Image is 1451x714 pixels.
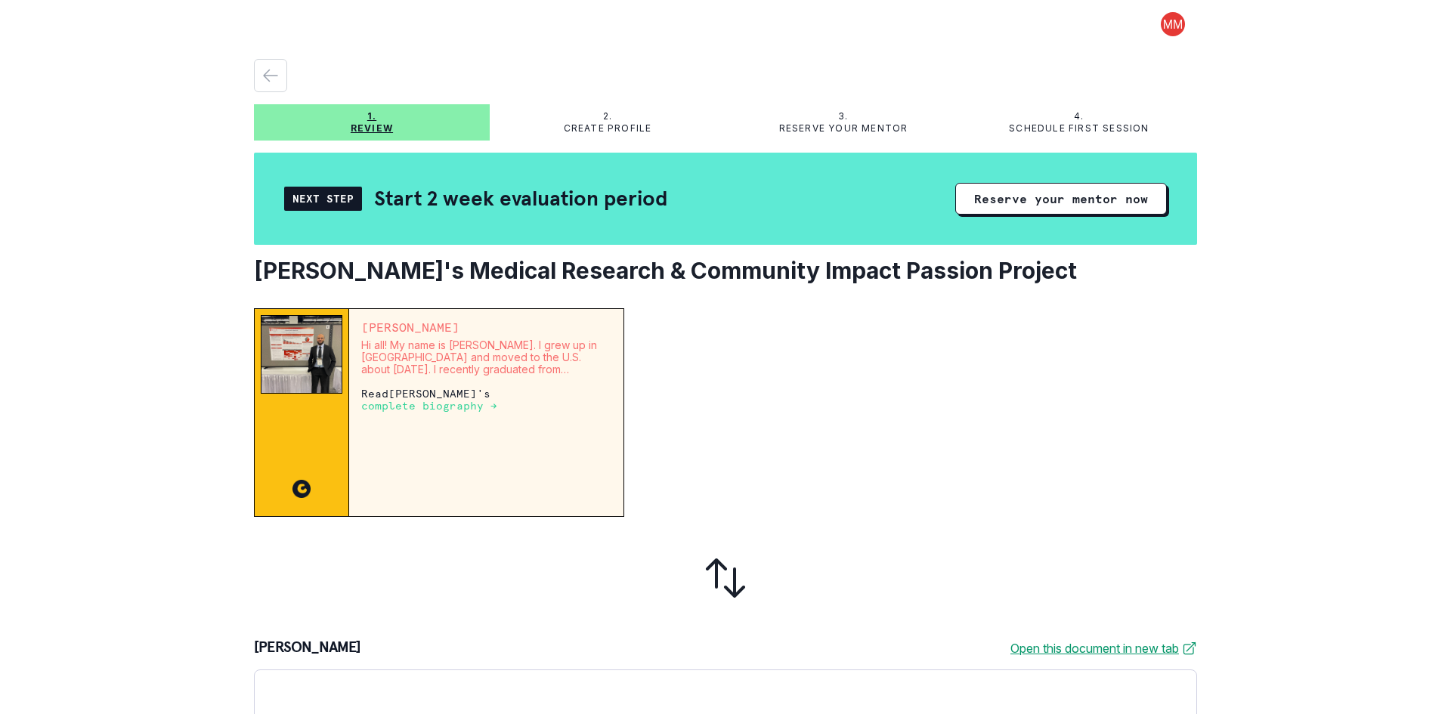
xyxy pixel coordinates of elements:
[367,110,376,122] p: 1.
[361,321,611,333] p: [PERSON_NAME]
[564,122,652,134] p: Create profile
[603,110,612,122] p: 2.
[838,110,848,122] p: 3.
[1149,12,1197,36] button: profile picture
[955,183,1167,215] button: Reserve your mentor now
[1074,110,1084,122] p: 4.
[254,639,361,657] p: [PERSON_NAME]
[779,122,908,134] p: Reserve your mentor
[361,388,611,412] p: Read [PERSON_NAME] 's
[351,122,393,134] p: Review
[284,187,362,211] div: Next Step
[1009,122,1149,134] p: Schedule first session
[261,315,342,394] img: Mentor Image
[361,400,497,412] p: complete biography →
[374,185,667,212] h2: Start 2 week evaluation period
[1010,639,1197,657] a: Open this document in new tab
[361,399,497,412] a: complete biography →
[361,339,611,376] p: Hi all! My name is [PERSON_NAME]. I grew up in [GEOGRAPHIC_DATA] and moved to the U.S. about [DAT...
[254,257,1197,284] h2: [PERSON_NAME]'s Medical Research & Community Impact Passion Project
[292,480,311,498] img: CC image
